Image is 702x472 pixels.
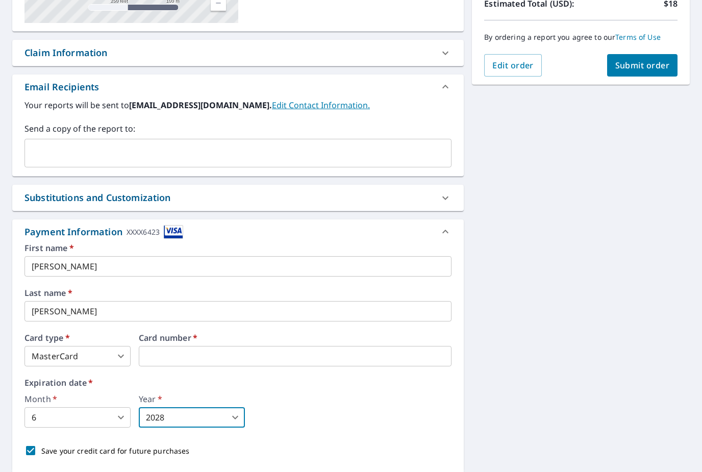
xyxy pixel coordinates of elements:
[24,244,452,252] label: First name
[24,80,99,94] div: Email Recipients
[139,395,245,403] label: Year
[24,225,183,239] div: Payment Information
[24,99,452,111] label: Your reports will be sent to
[127,225,160,239] div: XXXX6423
[24,334,131,342] label: Card type
[12,74,464,99] div: Email Recipients
[24,289,452,297] label: Last name
[24,122,452,135] label: Send a copy of the report to:
[24,407,131,428] div: 6
[41,445,190,456] p: Save your credit card for future purchases
[129,100,272,111] b: [EMAIL_ADDRESS][DOMAIN_NAME].
[272,100,370,111] a: EditContactInfo
[139,346,452,366] iframe: secure payment field
[24,379,452,387] label: Expiration date
[164,225,183,239] img: cardImage
[12,185,464,211] div: Substitutions and Customization
[607,54,678,77] button: Submit order
[24,346,131,366] div: MasterCard
[492,60,534,71] span: Edit order
[12,219,464,244] div: Payment InformationXXXX6423cardImage
[615,60,670,71] span: Submit order
[139,407,245,428] div: 2028
[139,334,452,342] label: Card number
[24,46,108,60] div: Claim Information
[484,54,542,77] button: Edit order
[12,40,464,66] div: Claim Information
[484,33,678,42] p: By ordering a report you agree to our
[615,32,661,42] a: Terms of Use
[24,191,171,205] div: Substitutions and Customization
[24,395,131,403] label: Month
